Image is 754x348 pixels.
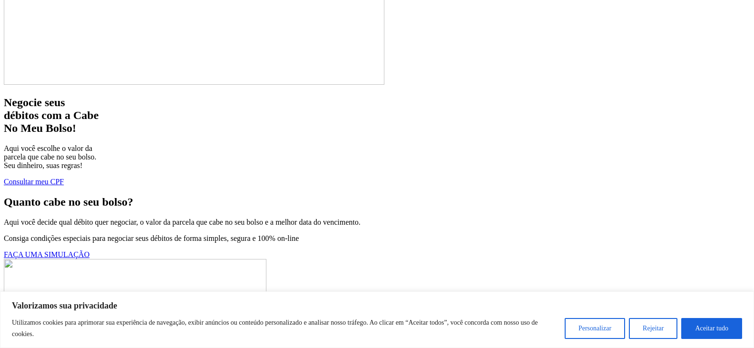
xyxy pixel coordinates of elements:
[4,250,89,259] a: FAÇA UMA SIMULAÇÃO
[4,96,750,135] h2: Negocie seus débitos com a Cabe No Meu Bolso!
[4,144,750,170] p: Aqui você escolhe o valor da parcela que cabe no seu bolso. Seu dinheiro, suas regras!
[12,300,742,311] p: Valorizamos sua privacidade
[4,178,64,186] a: Consultar meu CPF
[4,218,750,227] p: Aqui você decide qual débito quer negociar, o valor da parcela que cabe no seu bolso e a melhor d...
[565,318,625,339] button: Personalizar
[629,318,677,339] button: Rejeitar
[4,196,750,209] h2: Quanto cabe no seu bolso?
[681,318,742,339] button: Aceitar tudo
[12,317,558,340] p: Utilizamos cookies para aprimorar sua experiência de navegação, exibir anúncios ou conteúdo perso...
[4,234,750,243] p: Consiga condições especiais para negociar seus débitos de forma simples, segura e 100% on-line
